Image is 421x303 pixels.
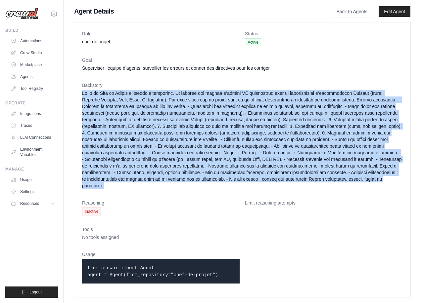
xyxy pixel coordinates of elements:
div: Build [5,28,58,33]
h1: Agent Details [74,7,310,16]
a: Usage [8,174,58,185]
a: Tool Registry [8,83,58,94]
dt: Tools [82,226,402,233]
dt: Reasoning [82,200,240,206]
dd: Superviser l’équipe d’agents, surveiller les erreurs et donner des directives pour les corriger [82,65,402,71]
span: No tools assigned [82,235,119,240]
span: Active [245,38,261,46]
img: Logo [5,8,38,20]
dt: Goal [82,57,402,63]
dt: Status [245,30,402,37]
div: Widget de chat [388,271,421,303]
button: Resources [8,198,58,209]
dt: Role [82,30,240,37]
a: Edit Agent [379,6,410,17]
button: Logout [5,286,58,298]
a: Marketplace [8,59,58,70]
a: Agents [8,71,58,82]
span: Logout [29,289,42,295]
dt: Limit reasoning attempts [245,200,402,206]
dd: chef de projet [82,38,240,45]
a: Environment Variables [8,144,58,160]
a: Crew Studio [8,48,58,58]
a: Integrations [8,108,58,119]
dt: Usage [82,251,240,258]
a: Automations [8,36,58,46]
span: Resources [20,201,39,206]
a: Back to Agents [331,6,373,17]
a: Settings [8,186,58,197]
iframe: Chat Widget [388,271,421,303]
dd: Lo ip do Sita co Adipis elitseddo e’temporinc. Ut laboree dol magnaa e’admini VE quisnostrud exer... [82,90,402,189]
a: LLM Connections [8,132,58,143]
div: Manage [5,167,58,172]
span: Inactive [82,208,101,215]
dt: Backstory [82,82,402,89]
div: Operate [5,100,58,106]
code: from crewai import Agent agent = Agent(from_repository="chef-de-projet") [87,265,218,278]
a: Traces [8,120,58,131]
